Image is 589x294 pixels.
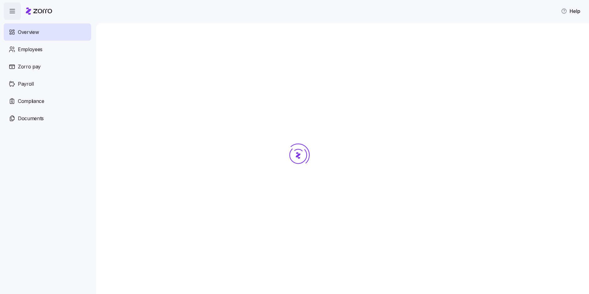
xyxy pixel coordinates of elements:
span: Zorro pay [18,63,41,71]
a: Compliance [4,92,91,110]
span: Compliance [18,97,44,105]
a: Documents [4,110,91,127]
a: Overview [4,23,91,41]
button: Help [556,5,585,17]
span: Employees [18,46,43,53]
span: Payroll [18,80,34,88]
a: Zorro pay [4,58,91,75]
a: Employees [4,41,91,58]
a: Payroll [4,75,91,92]
span: Documents [18,115,44,122]
span: Overview [18,28,39,36]
span: Help [561,7,580,15]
